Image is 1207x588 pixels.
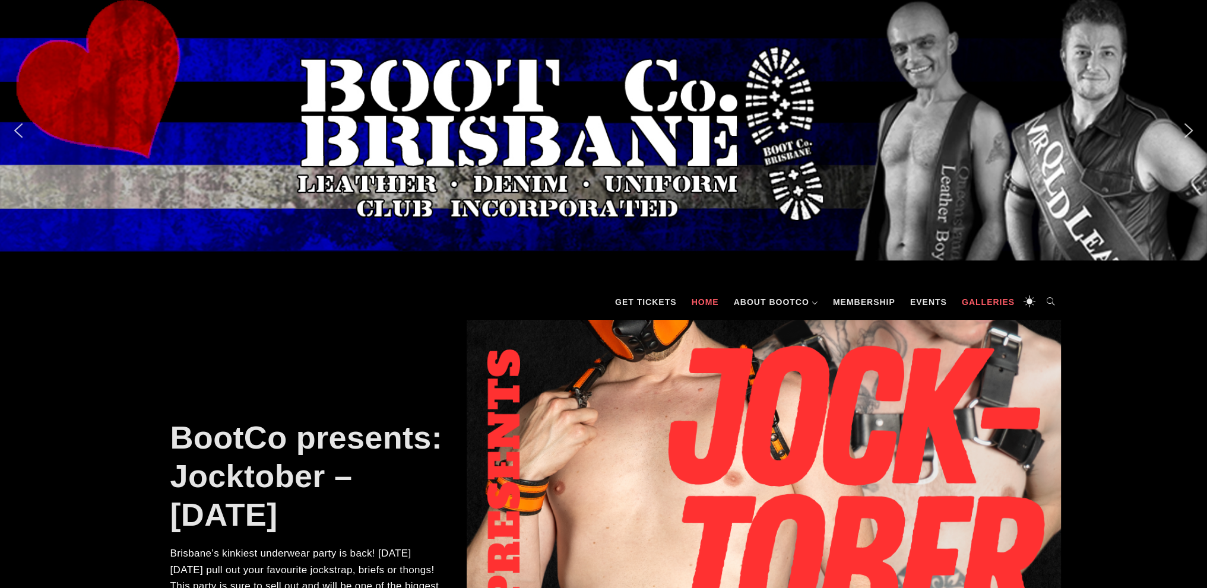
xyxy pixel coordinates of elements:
[827,284,901,320] a: Membership
[728,284,824,320] a: About BootCo
[686,284,725,320] a: Home
[904,284,953,320] a: Events
[170,419,442,532] a: BootCo presents: Jocktober – [DATE]
[9,121,28,140] img: previous arrow
[609,284,683,320] a: GET TICKETS
[1179,121,1198,140] img: next arrow
[956,284,1021,320] a: Galleries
